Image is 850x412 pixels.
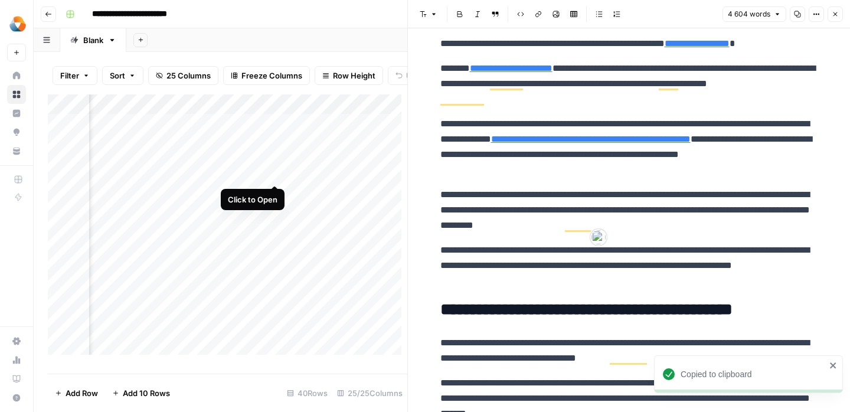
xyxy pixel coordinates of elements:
div: Blank [83,34,103,46]
button: Add Row [48,384,105,403]
a: Settings [7,332,26,351]
a: Browse [7,85,26,104]
a: Learning Hub [7,370,26,388]
a: Usage [7,351,26,370]
span: Row Height [333,70,375,81]
button: Freeze Columns [223,66,310,85]
span: 25 Columns [166,70,211,81]
span: Add 10 Rows [123,387,170,399]
a: Blank [60,28,126,52]
span: Freeze Columns [241,70,302,81]
button: close [829,361,838,370]
button: Add 10 Rows [105,384,177,403]
img: Milengo Logo [7,14,28,35]
button: Help + Support [7,388,26,407]
span: Sort [110,70,125,81]
div: 40 Rows [282,384,332,403]
div: Click to Open [228,194,277,205]
button: Undo [388,66,434,85]
a: Your Data [7,142,26,161]
button: 4 604 words [722,6,786,22]
span: Add Row [66,387,98,399]
span: 4 604 words [728,9,770,19]
div: 25/25 Columns [332,384,407,403]
a: Opportunities [7,123,26,142]
button: Workspace: Milengo [7,9,26,39]
button: Sort [102,66,143,85]
span: Filter [60,70,79,81]
button: 25 Columns [148,66,218,85]
div: Copied to clipboard [681,368,826,380]
a: Insights [7,104,26,123]
button: Row Height [315,66,383,85]
button: Filter [53,66,97,85]
a: Home [7,66,26,85]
